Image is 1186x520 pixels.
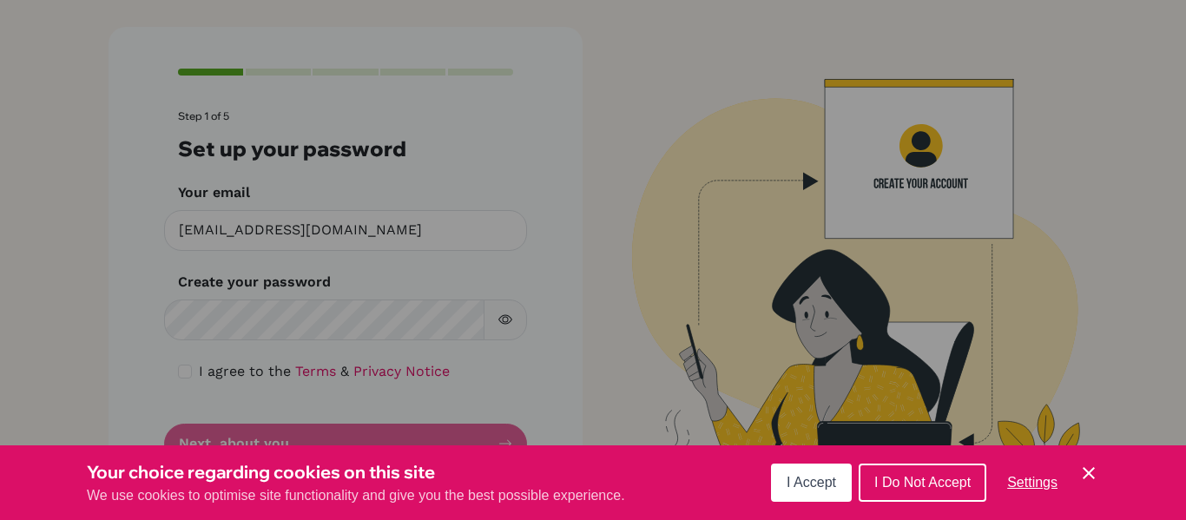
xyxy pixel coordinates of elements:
[859,464,986,502] button: I Do Not Accept
[1007,475,1058,490] span: Settings
[787,475,836,490] span: I Accept
[874,475,971,490] span: I Do Not Accept
[993,465,1071,500] button: Settings
[87,459,625,485] h3: Your choice regarding cookies on this site
[87,485,625,506] p: We use cookies to optimise site functionality and give you the best possible experience.
[1078,463,1099,484] button: Save and close
[771,464,852,502] button: I Accept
